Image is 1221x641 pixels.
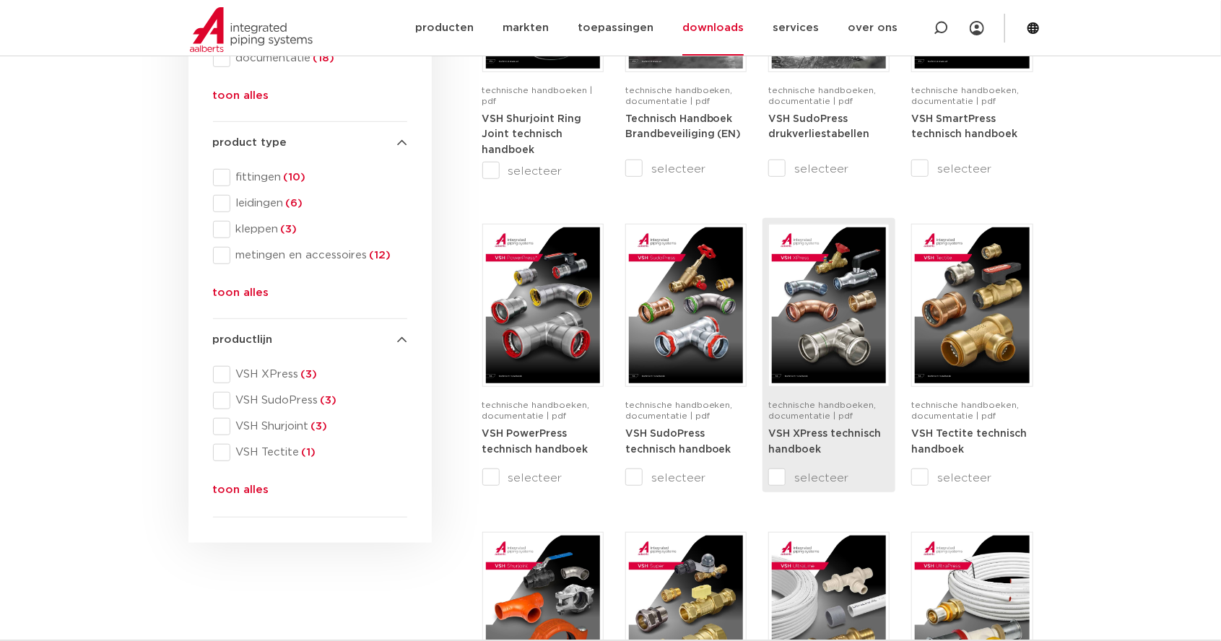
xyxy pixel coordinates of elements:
[213,87,269,110] button: toon alles
[368,250,391,261] span: (12)
[230,419,407,434] span: VSH Shurjoint
[213,481,269,505] button: toon alles
[482,401,590,420] span: technische handboeken, documentatie | pdf
[625,428,731,455] a: VSH SudoPress technisch handboek
[625,113,742,140] a: Technisch Handboek Brandbeveiliging (EN)
[213,392,407,409] div: VSH SudoPress(3)
[309,421,328,432] span: (3)
[482,114,582,155] strong: VSH Shurjoint Ring Joint technisch handboek
[213,418,407,435] div: VSH Shurjoint(3)
[282,172,306,183] span: (10)
[213,366,407,383] div: VSH XPress(3)
[230,222,407,237] span: kleppen
[482,469,604,487] label: selecteer
[482,86,593,105] span: technische handboeken | pdf
[625,160,747,178] label: selecteer
[482,113,582,155] a: VSH Shurjoint Ring Joint technisch handboek
[230,248,407,263] span: metingen en accessoires
[213,195,407,212] div: leidingen(6)
[625,401,733,420] span: technische handboeken, documentatie | pdf
[230,51,407,66] span: documentatie
[318,395,337,406] span: (3)
[915,227,1029,383] img: VSH-Tectite_A4TM_5009376-2024-2.0_NL-pdf.jpg
[768,86,876,105] span: technische handboeken, documentatie | pdf
[625,429,731,455] strong: VSH SudoPress technisch handboek
[911,401,1019,420] span: technische handboeken, documentatie | pdf
[213,221,407,238] div: kleppen(3)
[772,227,886,383] img: VSH-XPress_A4TM_5008762_2025_4.1_NL-pdf.jpg
[284,198,303,209] span: (6)
[768,114,869,140] strong: VSH SudoPress drukverliestabellen
[482,429,588,455] strong: VSH PowerPress technisch handboek
[213,134,407,152] h4: product type
[213,331,407,349] h4: productlijn
[911,469,1033,487] label: selecteer
[629,227,743,383] img: VSH-SudoPress_A4TM_5001604-2023-3.0_NL-pdf.jpg
[768,160,890,178] label: selecteer
[768,428,881,455] a: VSH XPress technisch handboek
[230,170,407,185] span: fittingen
[230,367,407,382] span: VSH XPress
[768,469,890,487] label: selecteer
[768,401,876,420] span: technische handboeken, documentatie | pdf
[482,162,604,180] label: selecteer
[230,393,407,408] span: VSH SudoPress
[768,429,881,455] strong: VSH XPress technisch handboek
[911,429,1027,455] strong: VSH Tectite technisch handboek
[299,369,318,380] span: (3)
[625,469,747,487] label: selecteer
[911,114,1017,140] strong: VSH SmartPress technisch handboek
[486,227,600,383] img: VSH-PowerPress_A4TM_5008817_2024_3.1_NL-pdf.jpg
[213,169,407,186] div: fittingen(10)
[279,224,297,235] span: (3)
[213,50,407,67] div: documentatie(18)
[911,428,1027,455] a: VSH Tectite technisch handboek
[911,113,1017,140] a: VSH SmartPress technisch handboek
[482,428,588,455] a: VSH PowerPress technisch handboek
[213,284,269,308] button: toon alles
[213,247,407,264] div: metingen en accessoires(12)
[230,445,407,460] span: VSH Tectite
[625,114,742,140] strong: Technisch Handboek Brandbeveiliging (EN)
[311,53,335,64] span: (18)
[768,113,869,140] a: VSH SudoPress drukverliestabellen
[230,196,407,211] span: leidingen
[911,86,1019,105] span: technische handboeken, documentatie | pdf
[911,160,1033,178] label: selecteer
[300,447,316,458] span: (1)
[625,86,733,105] span: technische handboeken, documentatie | pdf
[213,444,407,461] div: VSH Tectite(1)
